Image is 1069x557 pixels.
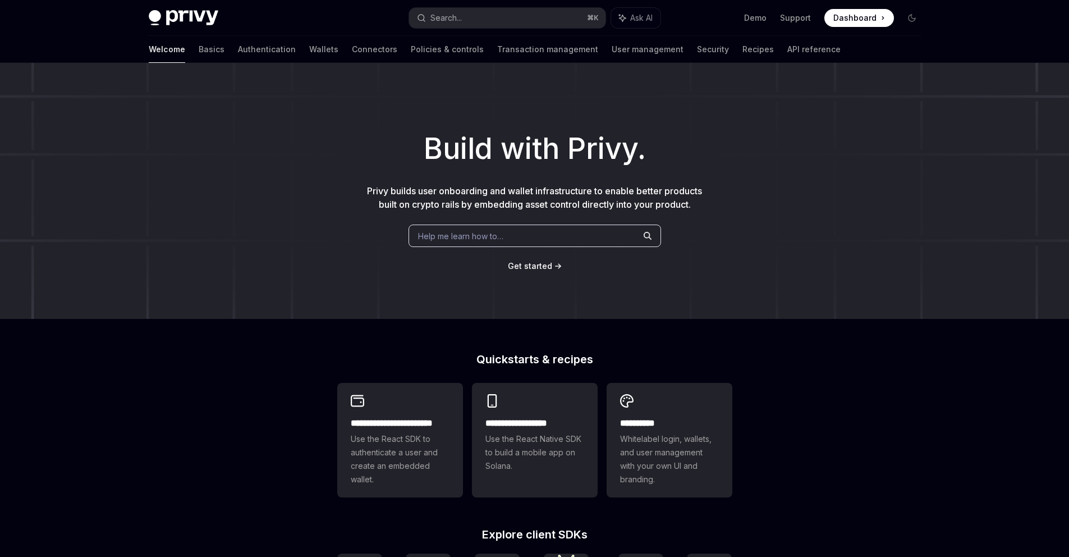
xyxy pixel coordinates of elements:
a: Authentication [238,36,296,63]
span: Whitelabel login, wallets, and user management with your own UI and branding. [620,432,719,486]
span: Use the React SDK to authenticate a user and create an embedded wallet. [351,432,449,486]
a: Policies & controls [411,36,484,63]
a: Support [780,12,811,24]
span: Help me learn how to… [418,230,503,242]
span: Privy builds user onboarding and wallet infrastructure to enable better products built on crypto ... [367,185,702,210]
a: **** *****Whitelabel login, wallets, and user management with your own UI and branding. [607,383,732,497]
a: Basics [199,36,224,63]
a: Wallets [309,36,338,63]
a: **** **** **** ***Use the React Native SDK to build a mobile app on Solana. [472,383,598,497]
span: Use the React Native SDK to build a mobile app on Solana. [485,432,584,473]
span: Dashboard [833,12,877,24]
span: Ask AI [630,12,653,24]
h2: Quickstarts & recipes [337,354,732,365]
a: Recipes [742,36,774,63]
span: ⌘ K [587,13,599,22]
h1: Build with Privy. [18,127,1051,171]
button: Ask AI [611,8,660,28]
img: dark logo [149,10,218,26]
a: User management [612,36,683,63]
a: Transaction management [497,36,598,63]
button: Toggle dark mode [903,9,921,27]
h2: Explore client SDKs [337,529,732,540]
button: Search...⌘K [409,8,605,28]
a: Demo [744,12,767,24]
span: Get started [508,261,552,271]
a: Security [697,36,729,63]
a: Dashboard [824,9,894,27]
a: Get started [508,261,552,272]
div: Search... [430,11,462,25]
a: Welcome [149,36,185,63]
a: Connectors [352,36,397,63]
a: API reference [787,36,841,63]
